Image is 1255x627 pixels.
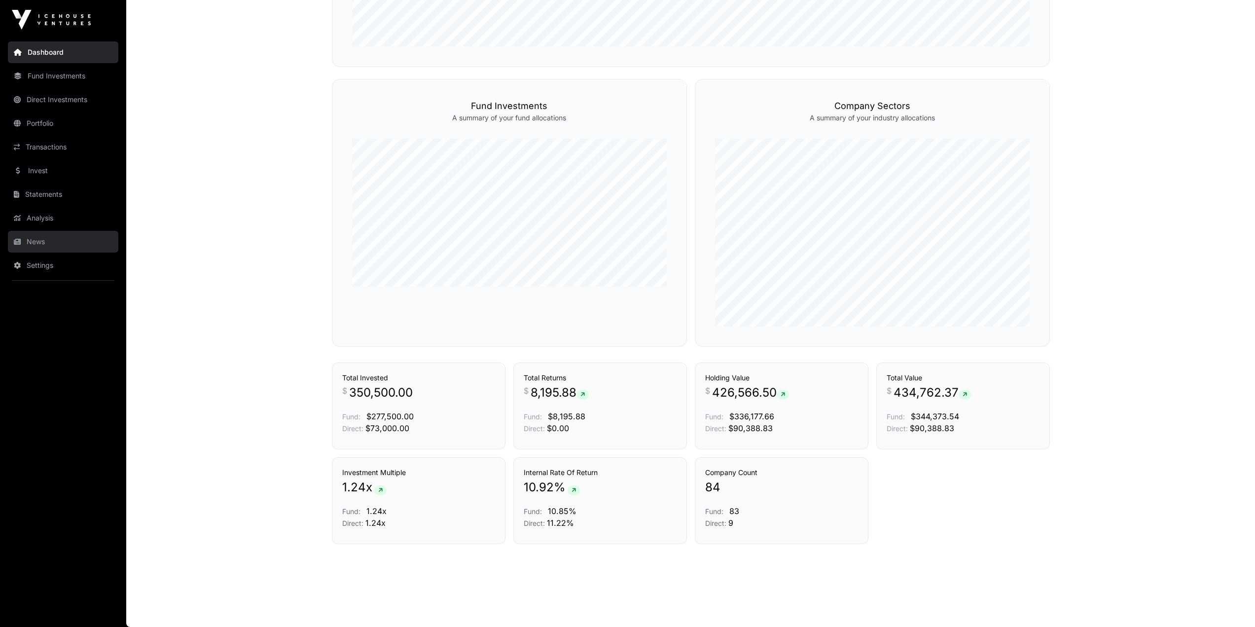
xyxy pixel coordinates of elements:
span: x [366,479,372,495]
span: Fund: [342,412,360,421]
a: Transactions [8,136,118,158]
span: % [554,479,566,495]
span: 9 [728,518,733,528]
span: $336,177.66 [729,411,774,421]
span: Fund: [342,507,360,516]
span: Direct: [342,519,363,527]
span: Direct: [705,424,726,433]
a: Fund Investments [8,65,118,87]
a: Direct Investments [8,89,118,111]
span: $344,373.54 [911,411,959,421]
span: 1.24 [342,479,366,495]
span: $ [887,385,892,397]
span: $90,388.83 [910,423,954,433]
span: Direct: [887,424,908,433]
a: Settings [8,255,118,276]
span: $0.00 [547,423,569,433]
h3: Company Count [705,468,858,478]
span: 10.92 [524,479,554,495]
span: Direct: [342,424,363,433]
span: $ [705,385,710,397]
span: 10.85% [548,506,576,516]
h3: Fund Investments [352,99,667,113]
span: 11.22% [547,518,574,528]
span: 83 [729,506,739,516]
span: 1.24x [366,506,387,516]
h3: Investment Multiple [342,468,495,478]
span: $8,195.88 [548,411,585,421]
a: News [8,231,118,253]
span: 8,195.88 [531,385,589,401]
p: A summary of your industry allocations [715,113,1030,123]
h3: Total Invested [342,373,495,383]
span: Direct: [705,519,726,527]
h3: Total Value [887,373,1040,383]
iframe: Chat Widget [1206,580,1255,627]
a: Statements [8,184,118,205]
span: $ [342,385,347,397]
a: Dashboard [8,41,118,63]
span: $90,388.83 [728,423,773,433]
span: 1.24x [365,518,386,528]
h3: Internal Rate Of Return [524,468,677,478]
span: Direct: [524,519,545,527]
span: 350,500.00 [349,385,413,401]
span: $73,000.00 [365,423,409,433]
a: Analysis [8,207,118,229]
span: Fund: [705,507,723,516]
span: Fund: [705,412,723,421]
span: Fund: [887,412,905,421]
span: $277,500.00 [366,411,414,421]
img: Icehouse Ventures Logo [12,10,91,30]
span: $ [524,385,529,397]
h3: Holding Value [705,373,858,383]
span: Fund: [524,412,542,421]
h3: Total Returns [524,373,677,383]
span: 434,762.37 [894,385,971,401]
span: Direct: [524,424,545,433]
a: Portfolio [8,112,118,134]
p: A summary of your fund allocations [352,113,667,123]
a: Invest [8,160,118,182]
span: 84 [705,479,720,495]
span: 426,566.50 [712,385,789,401]
span: Fund: [524,507,542,516]
h3: Company Sectors [715,99,1030,113]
